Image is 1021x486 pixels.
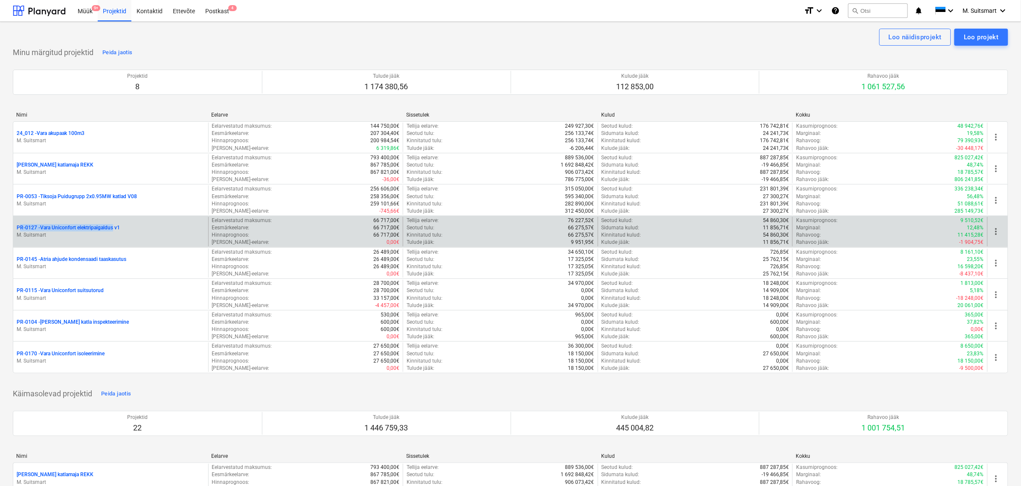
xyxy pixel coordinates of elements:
p: 906 073,42€ [565,169,594,176]
p: Rahavoog : [796,169,821,176]
div: Kulud [601,112,789,118]
p: Seotud kulud : [602,311,633,319]
p: M. Suitsmart [17,357,205,365]
p: Kasumiprognoos : [796,280,838,287]
p: Marginaal : [796,193,821,200]
p: 14 909,00€ [763,302,789,309]
p: 595 340,00€ [565,193,594,200]
p: Kinnitatud tulu : [407,263,442,270]
span: more_vert [991,195,1001,205]
p: 6 319,86€ [376,145,399,152]
p: Kinnitatud kulud : [602,231,641,239]
p: Kinnitatud kulud : [602,326,641,333]
p: Eesmärkeelarve : [212,193,250,200]
p: 0,00€ [582,319,594,326]
p: 48,74% [967,161,984,169]
p: 0,00€ [387,270,399,278]
p: 176 742,81€ [760,137,789,144]
p: Kulude jääk : [602,208,630,215]
p: 867 785,00€ [370,161,399,169]
p: 19,58% [967,130,984,137]
p: Kinnitatud kulud : [602,137,641,144]
p: Hinnaprognoos : [212,200,250,208]
p: Marginaal : [796,287,821,294]
p: PR-0115 - Vara Uniconfort suitsutorud [17,287,104,294]
span: 4 [228,5,237,11]
div: Nimi [16,112,204,118]
p: M. Suitsmart [17,479,205,486]
p: PR-0104 - [PERSON_NAME] katla inspekteerimine [17,319,129,326]
p: Eesmärkeelarve : [212,287,250,294]
p: M. Suitsmart [17,200,205,208]
div: 24_012 -Vara akupaak 100m3M. Suitsmart [17,130,205,144]
p: 51 088,61€ [958,200,984,208]
p: Tulude jääk : [407,208,434,215]
p: -745,66€ [379,208,399,215]
p: 200 984,54€ [370,137,399,144]
p: 144 750,00€ [370,123,399,130]
div: PR-0127 -Vara Uniconfort elektripaigaldus v1M. Suitsmart [17,224,205,239]
p: 8 161,10€ [961,249,984,256]
p: 726,85€ [770,249,789,256]
div: Peida jaotis [101,389,131,399]
span: more_vert [991,258,1001,268]
p: Tellija eelarve : [407,217,439,224]
p: 14 909,00€ [763,287,789,294]
p: Kasumiprognoos : [796,311,838,319]
p: Rahavoog : [796,231,821,239]
p: Seotud tulu : [407,161,434,169]
p: M. Suitsmart [17,295,205,302]
p: Tulude jääk : [407,333,434,340]
p: Kinnitatud kulud : [602,295,641,302]
p: Marginaal : [796,319,821,326]
p: 965,00€ [576,311,594,319]
p: [PERSON_NAME]-eelarve : [212,302,270,309]
p: 27 300,27€ [763,193,789,200]
p: [PERSON_NAME]-eelarve : [212,239,270,246]
div: PR-0145 -Atria ahjude kondensaadi taaskasutusM. Suitsmart [17,256,205,270]
p: Eelarvestatud maksumus : [212,280,272,287]
p: PR-0170 - Vara Uniconfort isoleerimine [17,350,105,357]
p: Tulude jääk : [407,270,434,278]
p: Kinnitatud tulu : [407,169,442,176]
p: 825 027,42€ [955,154,984,161]
p: 256 133,74€ [565,137,594,144]
p: Rahavoo jääk : [796,208,829,215]
p: Tulude jääk [365,73,408,80]
p: Hinnaprognoos : [212,263,250,270]
p: 24_012 - Vara akupaak 100m3 [17,130,84,137]
span: more_vert [991,352,1001,363]
p: Sidumata kulud : [602,256,640,263]
p: 66 717,00€ [373,224,399,231]
p: Tellija eelarve : [407,280,439,287]
p: PR-0145 - Atria ahjude kondensaadi taaskasutus [17,256,126,263]
p: Marginaal : [796,161,821,169]
p: Tulude jääk : [407,176,434,183]
p: Seotud kulud : [602,249,633,256]
span: more_vert [991,321,1001,331]
p: Sidumata kulud : [602,319,640,326]
p: Kasumiprognoos : [796,217,838,224]
p: Kinnitatud tulu : [407,295,442,302]
p: -19 466,85€ [762,161,789,169]
p: 9 510,52€ [961,217,984,224]
p: 793 400,00€ [370,154,399,161]
div: PR-0053 -Tiksoja Puidugrupp 2x0.95MW katlad V08M. Suitsmart [17,193,205,208]
p: Tellija eelarve : [407,185,439,193]
p: -18 248,00€ [957,295,984,302]
p: 34 650,10€ [568,249,594,256]
p: Seotud tulu : [407,224,434,231]
button: Otsi [848,3,908,18]
p: 0,00€ [582,287,594,294]
p: 258 356,00€ [370,193,399,200]
p: 889 536,00€ [565,154,594,161]
p: 18 785,57€ [958,169,984,176]
p: Rahavoog : [796,326,821,333]
p: 282 890,00€ [565,200,594,208]
div: Peida jaotis [102,48,132,58]
p: Rahavoog : [796,137,821,144]
i: keyboard_arrow_down [946,6,956,16]
p: 1 174 380,56 [365,82,408,92]
p: Marginaal : [796,256,821,263]
p: Kasumiprognoos : [796,154,838,161]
